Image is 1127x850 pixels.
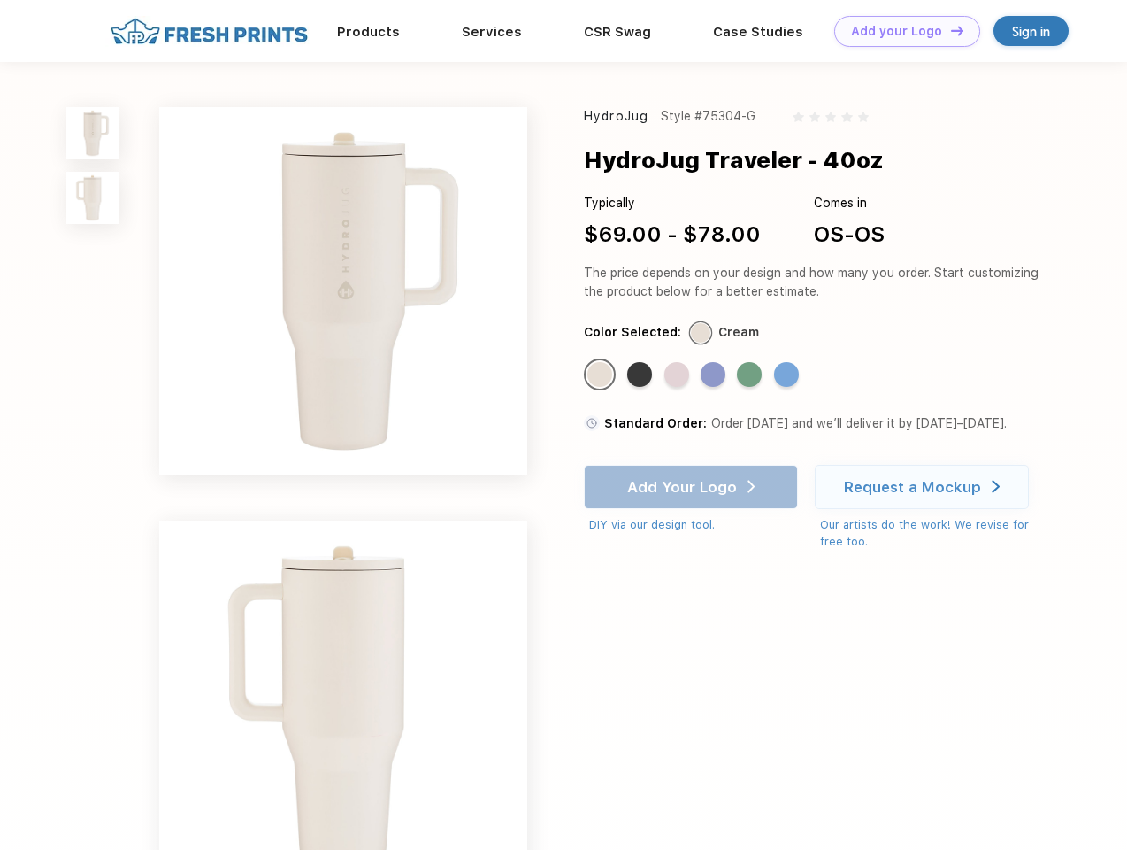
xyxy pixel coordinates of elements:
div: The price depends on your design and how many you order. Start customizing the product below for ... [584,264,1046,301]
div: OS-OS [814,219,885,251]
img: standard order [584,415,600,431]
div: HydroJug [584,107,648,126]
div: Peri [701,362,725,387]
span: Standard Order: [604,416,707,430]
div: HydroJug Traveler - 40oz [584,143,884,177]
div: Our artists do the work! We revise for free too. [820,516,1046,551]
img: fo%20logo%202.webp [105,16,313,47]
div: DIY via our design tool. [589,516,798,534]
div: Pink Sand [664,362,689,387]
div: Color Selected: [584,323,681,342]
img: func=resize&h=640 [159,107,527,475]
div: Cream [718,323,759,342]
div: Typically [584,194,761,212]
div: Comes in [814,194,885,212]
div: $69.00 - $78.00 [584,219,761,251]
div: Request a Mockup [844,478,981,496]
div: Cream [587,362,612,387]
div: Sign in [1012,21,1050,42]
span: Order [DATE] and we’ll deliver it by [DATE]–[DATE]. [711,416,1007,430]
img: gray_star.svg [809,112,820,122]
div: Add your Logo [851,24,942,39]
img: white arrow [992,480,1000,493]
img: gray_star.svg [858,112,869,122]
a: Sign in [993,16,1069,46]
div: Sage [737,362,762,387]
div: Black [627,362,652,387]
div: Style #75304-G [661,107,755,126]
img: gray_star.svg [825,112,836,122]
div: Riptide [774,362,799,387]
img: func=resize&h=100 [66,172,119,224]
img: gray_star.svg [793,112,803,122]
img: gray_star.svg [841,112,852,122]
a: Products [337,24,400,40]
img: func=resize&h=100 [66,107,119,159]
img: DT [951,26,963,35]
